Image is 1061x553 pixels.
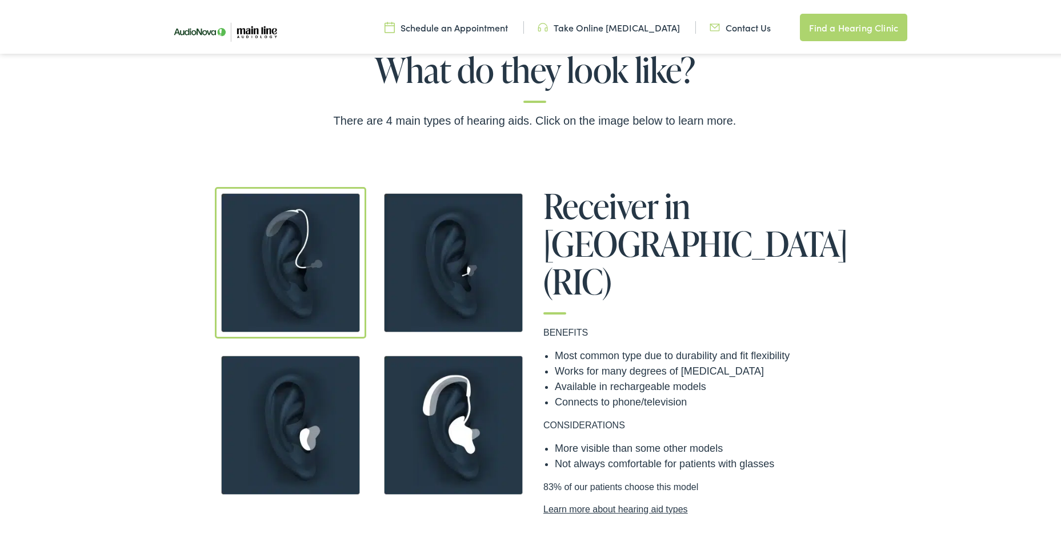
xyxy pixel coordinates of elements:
a: Find a Hearing Clinic [800,11,907,39]
h2: What types of hearing aids are there? What do they look like? [43,11,1027,101]
li: Works for many degrees of [MEDICAL_DATA] [555,361,852,377]
h1: Receiver in [GEOGRAPHIC_DATA] (RIC) [543,185,852,312]
li: Available in rechargeable models [555,377,852,392]
img: utility icon [710,19,720,31]
div: There are 4 main types of hearing aids. Click on the image below to learn more. [43,109,1027,128]
img: utility icon [385,19,395,31]
li: Connects to phone/television [555,392,852,408]
a: Take Online [MEDICAL_DATA] [538,19,680,31]
a: Learn more about hearing aid types [543,500,852,514]
p: BENEFITS [543,324,852,337]
li: Not always comfortable for patients with glasses [555,454,852,470]
p: 83% of our patients choose this model [543,478,852,514]
p: CONSIDERATIONS [543,416,852,430]
a: Contact Us [710,19,771,31]
a: Schedule an Appointment [385,19,508,31]
li: Most common type due to durability and fit flexibility [555,346,852,361]
img: utility icon [538,19,548,31]
li: More visible than some other models [555,439,852,454]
